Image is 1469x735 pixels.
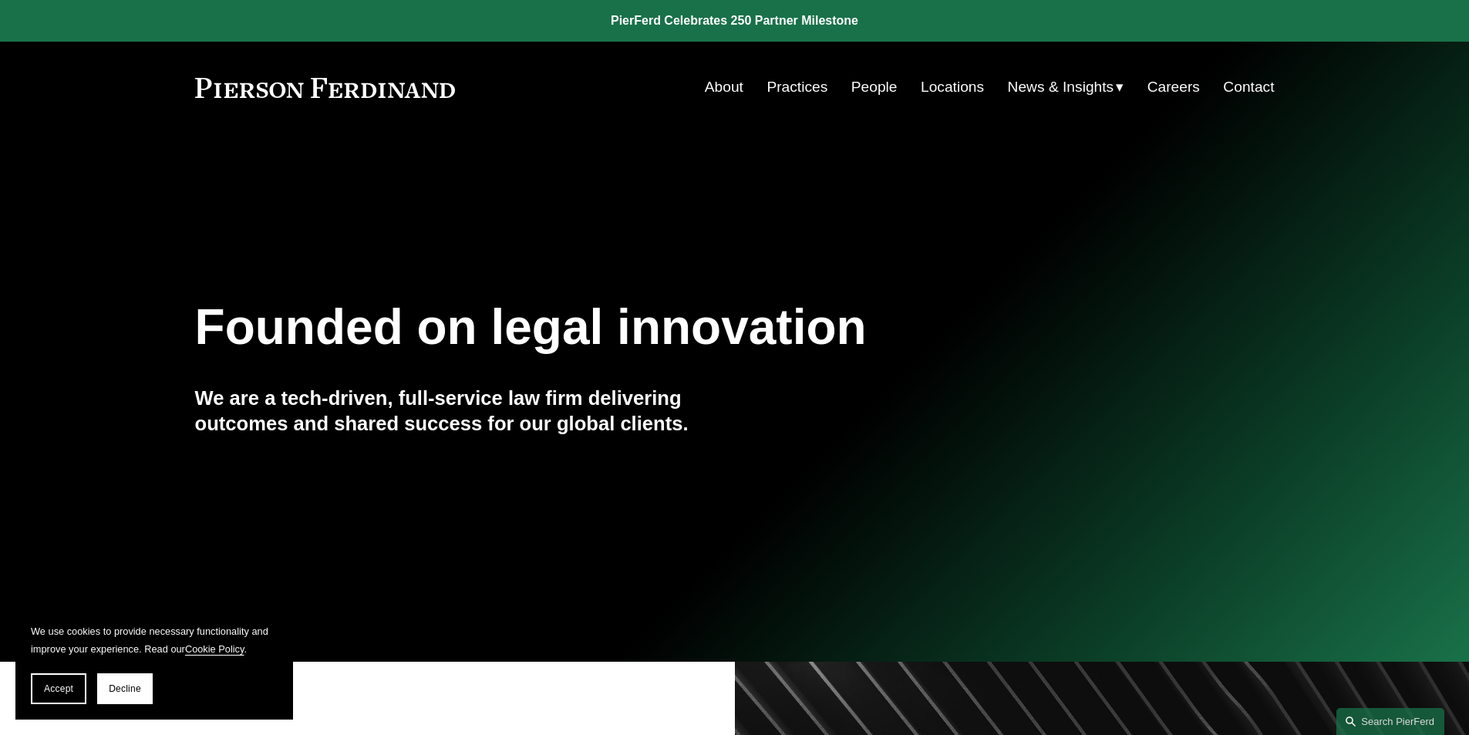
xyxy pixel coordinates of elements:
[185,643,244,655] a: Cookie Policy
[31,673,86,704] button: Accept
[195,386,735,436] h4: We are a tech-driven, full-service law firm delivering outcomes and shared success for our global...
[921,72,984,102] a: Locations
[1008,74,1114,101] span: News & Insights
[1147,72,1200,102] a: Careers
[705,72,743,102] a: About
[1336,708,1444,735] a: Search this site
[1008,72,1124,102] a: folder dropdown
[851,72,898,102] a: People
[1223,72,1274,102] a: Contact
[15,607,293,720] section: Cookie banner
[195,299,1095,356] h1: Founded on legal innovation
[31,622,278,658] p: We use cookies to provide necessary functionality and improve your experience. Read our .
[97,673,153,704] button: Decline
[109,683,141,694] span: Decline
[44,683,73,694] span: Accept
[767,72,827,102] a: Practices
